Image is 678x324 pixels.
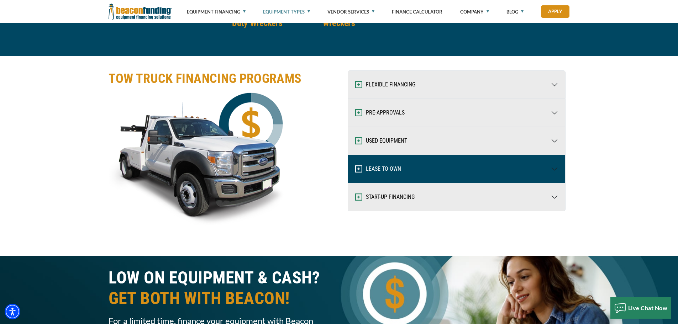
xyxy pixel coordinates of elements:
[109,70,335,87] h2: TOW TRUCK FINANCING PROGRAMS
[355,137,362,144] img: Expand and Collapse Icon
[355,193,362,201] img: Expand and Collapse Icon
[109,267,335,309] h1: LOW ON EQUIPMENT & CASH?
[109,288,335,309] span: GET BOTH WITH BEACON!
[355,165,362,172] img: Expand and Collapse Icon
[348,183,565,211] button: START-UP FINANCING
[109,92,287,234] img: Tow Truck
[541,5,569,18] a: Apply
[355,109,362,116] img: Expand and Collapse Icon
[628,304,668,311] span: Live Chat Now
[5,304,20,319] div: Accessibility Menu
[348,127,565,155] button: USED EQUIPMENT
[348,99,565,127] button: PRE-APPROVALS
[348,155,565,183] button: LEASE-TO-OWN
[348,71,565,99] button: FLEXIBLE FINANCING
[610,297,671,319] button: Live Chat Now
[355,81,362,88] img: Expand and Collapse Icon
